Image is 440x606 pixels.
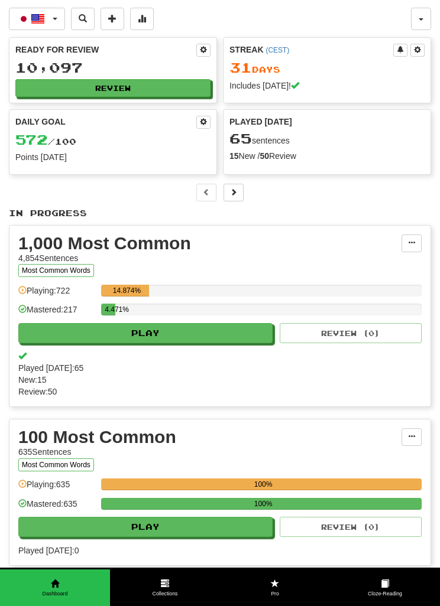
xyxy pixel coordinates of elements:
span: Collections [110,590,220,598]
span: New: 15 [18,374,422,386]
div: 100 Most Common [18,428,402,446]
button: Play [18,323,273,343]
div: Points [DATE] [15,151,211,163]
button: Add sentence to collection [101,8,124,30]
div: Playing: 722 [18,285,95,304]
div: Mastered: 217 [18,304,95,323]
span: Review: 50 [18,386,422,398]
div: Includes [DATE]! [229,80,425,92]
span: Played [DATE] [229,116,292,128]
span: 65 [229,130,252,146]
button: Most Common Words [18,458,94,471]
strong: 50 [260,151,269,161]
div: Playing: 635 [18,478,95,498]
span: Played [DATE]: 0 [18,545,422,556]
span: Played [DATE]: 65 [18,362,422,374]
a: (CEST) [266,46,289,54]
button: Play [18,517,273,537]
button: Search sentences [71,8,95,30]
span: / 100 [15,136,76,146]
div: Streak [229,44,393,56]
span: 31 [229,59,252,76]
div: Mastered: 635 [18,498,95,517]
div: 635 Sentences [18,446,402,458]
div: Ready for Review [15,44,196,56]
div: sentences [229,131,425,146]
div: 10,097 [15,60,211,75]
div: Daily Goal [15,116,196,129]
div: 1,000 Most Common [18,234,402,252]
p: In Progress [9,207,431,219]
div: 14.874% [105,285,148,297]
div: 4.471% [105,304,115,315]
div: New / Review [229,150,425,162]
span: 572 [15,131,48,148]
div: Day s [229,60,425,76]
button: Review [15,79,211,97]
button: Review (0) [280,323,422,343]
div: 100% [105,478,422,490]
span: Cloze-Reading [330,590,440,598]
button: Review (0) [280,517,422,537]
span: Pro [220,590,330,598]
strong: 15 [229,151,239,161]
button: Most Common Words [18,264,94,277]
div: 100% [105,498,422,510]
div: 4,854 Sentences [18,252,402,264]
button: More stats [130,8,154,30]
